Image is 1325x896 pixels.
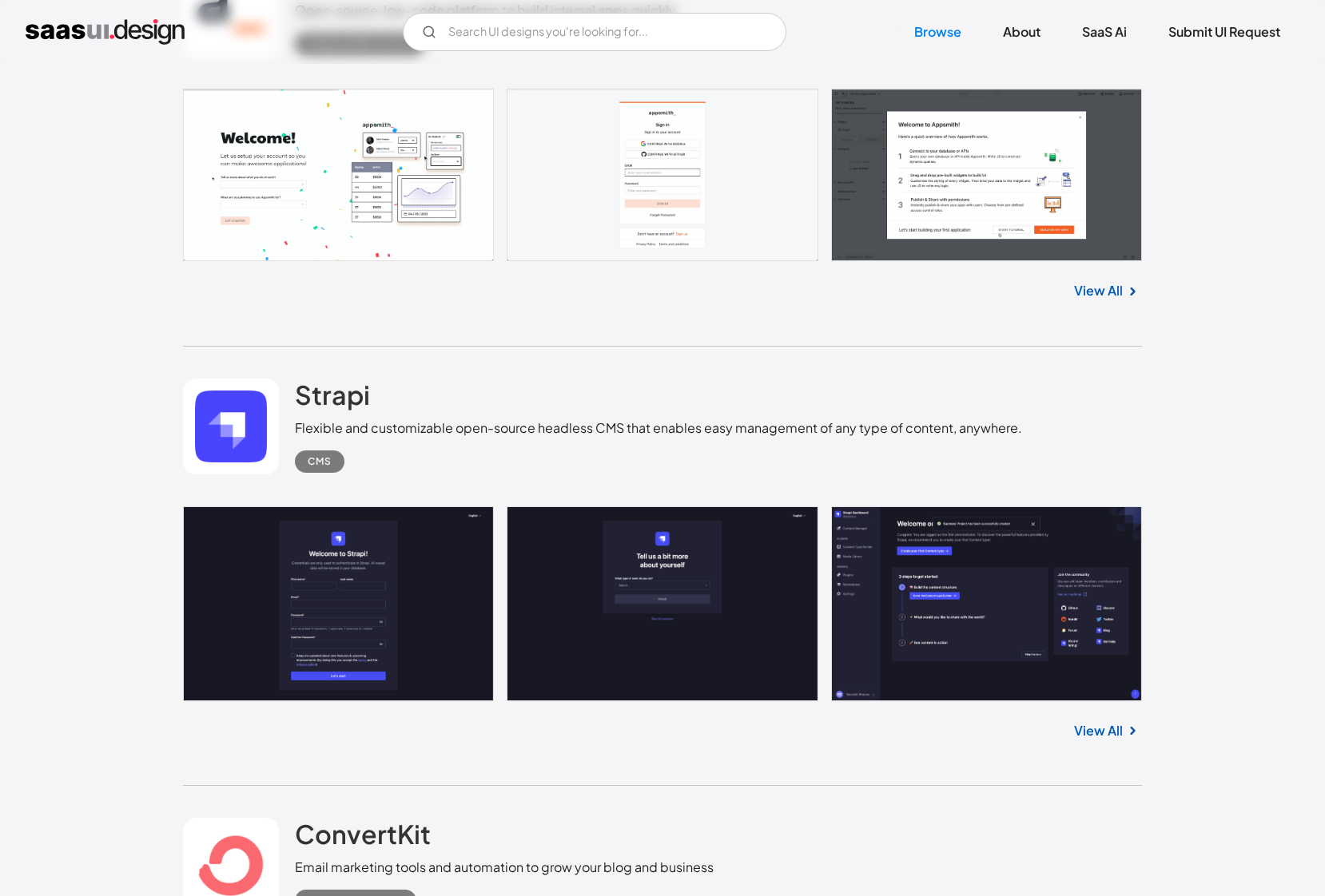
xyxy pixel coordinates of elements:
[295,418,1022,438] div: Flexible and customizable open-source headless CMS that enables easy management of any type of co...
[403,13,786,51] input: Search UI designs you're looking for...
[403,13,786,51] form: Email Form
[26,19,185,45] a: home
[308,452,332,471] div: CMS
[1074,281,1123,300] a: View All
[1063,14,1146,50] a: SaaS Ai
[984,14,1060,50] a: About
[295,818,431,850] h2: ConvertKit
[295,818,431,858] a: ConvertKit
[295,858,714,877] div: Email marketing tools and automation to grow your blog and business
[895,14,981,50] a: Browse
[1149,14,1299,50] a: Submit UI Request
[295,379,370,418] a: Strapi
[295,379,370,410] h2: Strapi
[1074,721,1123,740] a: View All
